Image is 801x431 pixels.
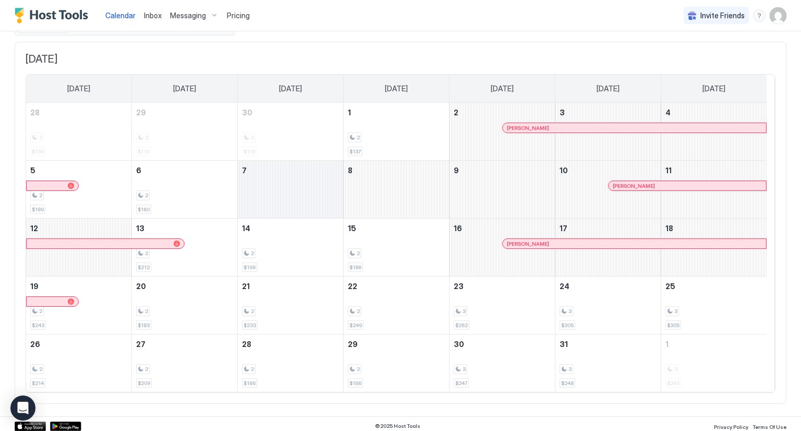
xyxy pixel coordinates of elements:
a: Monday [163,75,207,103]
td: October 20, 2025 [132,277,238,334]
a: October 17, 2025 [555,219,661,238]
a: October 20, 2025 [132,277,237,296]
span: 3 [463,308,466,315]
td: October 14, 2025 [238,219,344,277]
td: October 19, 2025 [26,277,132,334]
span: 15 [348,224,356,233]
span: Terms Of Use [753,424,786,430]
span: Messaging [170,11,206,20]
span: $160 [138,206,150,213]
span: 2 [251,250,254,257]
span: $248 [561,380,574,387]
span: 6 [136,166,141,175]
span: 2 [39,192,42,199]
td: October 23, 2025 [449,277,555,334]
td: October 29, 2025 [344,334,450,392]
span: 25 [665,282,675,291]
span: $209 [138,380,150,387]
span: $199 [244,264,256,271]
a: October 28, 2025 [238,334,343,354]
span: $249 [349,322,362,329]
span: [PERSON_NAME] [507,241,549,247]
span: [PERSON_NAME] [613,183,655,189]
span: [DATE] [26,53,775,66]
span: $137 [349,148,361,155]
span: 12 [30,224,38,233]
td: October 27, 2025 [132,334,238,392]
span: 30 [454,340,464,349]
a: October 29, 2025 [344,334,449,354]
a: September 28, 2025 [26,103,131,122]
span: 2 [357,250,360,257]
span: 10 [560,166,568,175]
span: $214 [32,380,44,387]
span: Privacy Policy [714,424,748,430]
div: menu [753,9,766,22]
a: October 19, 2025 [26,277,131,296]
div: Open Intercom Messenger [10,396,35,421]
span: © 2025 Host Tools [375,423,420,429]
span: [DATE] [279,84,302,93]
a: October 22, 2025 [344,277,449,296]
a: October 18, 2025 [661,219,767,238]
span: [DATE] [385,84,408,93]
a: October 25, 2025 [661,277,767,296]
a: October 31, 2025 [555,334,661,354]
span: [DATE] [491,84,514,93]
a: October 5, 2025 [26,161,131,180]
td: October 2, 2025 [449,103,555,161]
a: November 1, 2025 [661,334,767,354]
a: October 15, 2025 [344,219,449,238]
a: October 4, 2025 [661,103,767,122]
span: 20 [136,282,146,291]
a: Saturday [692,75,736,103]
div: [PERSON_NAME] [507,125,762,131]
td: October 18, 2025 [661,219,767,277]
div: User profile [770,7,786,24]
span: 26 [30,340,40,349]
td: September 29, 2025 [132,103,238,161]
span: 2 [454,108,458,117]
td: October 22, 2025 [344,277,450,334]
span: 3 [560,108,565,117]
span: [PERSON_NAME] [507,125,549,131]
a: Google Play Store [50,422,81,431]
span: $243 [32,322,44,329]
span: [DATE] [67,84,90,93]
td: October 3, 2025 [555,103,661,161]
span: 21 [242,282,250,291]
td: October 17, 2025 [555,219,661,277]
a: October 24, 2025 [555,277,661,296]
span: 17 [560,224,567,233]
span: Calendar [105,11,136,20]
span: 18 [665,224,673,233]
td: October 28, 2025 [238,334,344,392]
td: October 30, 2025 [449,334,555,392]
span: $247 [455,380,467,387]
span: 13 [136,224,144,233]
a: Inbox [144,10,162,21]
span: Invite Friends [700,11,745,20]
td: October 13, 2025 [132,219,238,277]
span: 2 [145,308,148,315]
a: October 9, 2025 [450,161,555,180]
a: October 12, 2025 [26,219,131,238]
span: 22 [348,282,357,291]
a: October 11, 2025 [661,161,767,180]
span: 2 [251,366,254,373]
a: Calendar [105,10,136,21]
td: October 11, 2025 [661,161,767,219]
a: October 21, 2025 [238,277,343,296]
span: 31 [560,340,568,349]
span: 5 [30,166,35,175]
td: October 10, 2025 [555,161,661,219]
span: 4 [665,108,671,117]
span: 2 [357,366,360,373]
td: October 7, 2025 [238,161,344,219]
td: October 16, 2025 [449,219,555,277]
span: 2 [39,308,42,315]
span: 2 [145,250,148,257]
span: 24 [560,282,569,291]
span: 2 [145,366,148,373]
span: 2 [145,192,148,199]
